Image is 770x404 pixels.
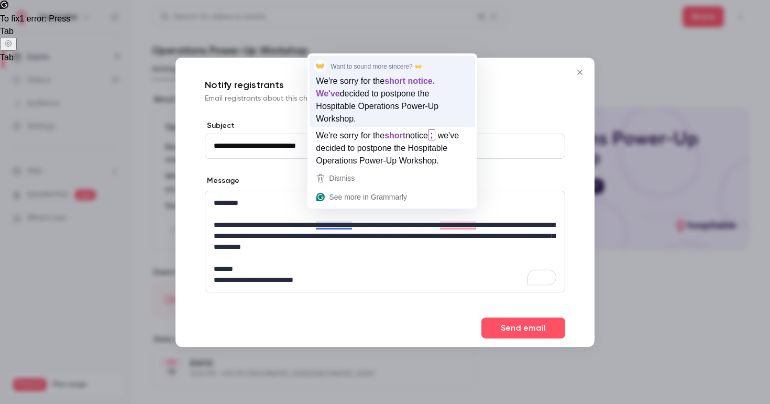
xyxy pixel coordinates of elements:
button: Close [569,62,590,83]
p: Notify registrants [205,79,565,91]
div: To enrich screen reader interactions, please activate Accessibility in Grammarly extension settings [205,191,565,292]
button: Send email [481,318,565,339]
p: Email registrants about this change [205,93,565,104]
label: Message [205,176,239,186]
div: editor [205,191,565,292]
label: Subject [205,121,565,131]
